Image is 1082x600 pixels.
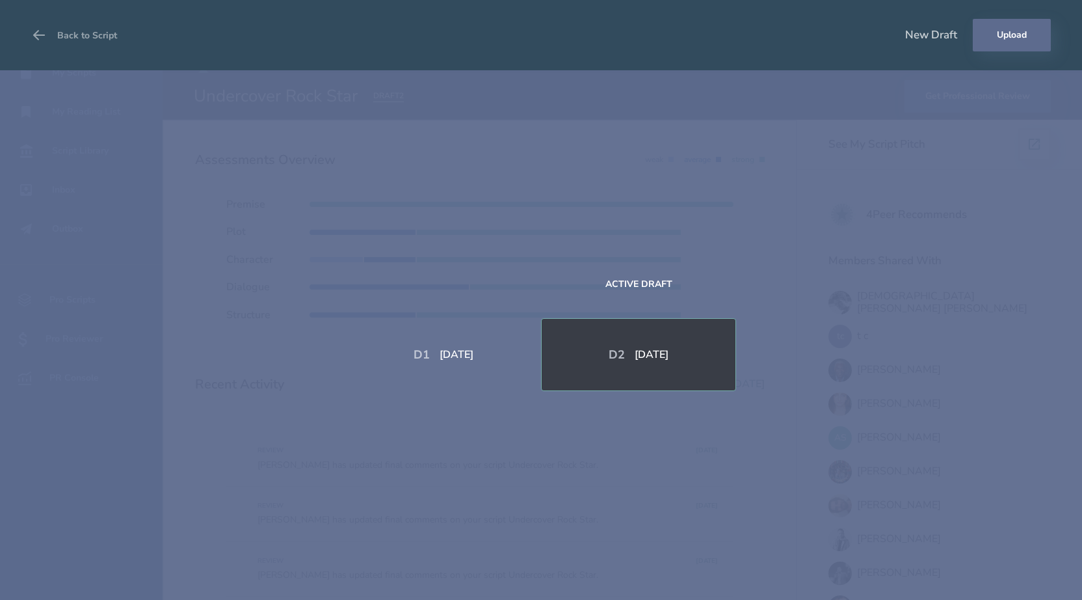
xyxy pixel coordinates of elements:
div: D1[DATE] [346,318,541,391]
div: D 1 [414,348,440,362]
button: Back to Script [31,17,117,53]
button: Upload [973,19,1051,51]
div: Active Draft [605,279,672,318]
div: D2[DATE] [541,318,736,391]
div: D 2 [609,348,635,362]
div: [DATE] [440,349,473,360]
div: [DATE] [635,349,668,360]
div: New Draft [905,28,957,42]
